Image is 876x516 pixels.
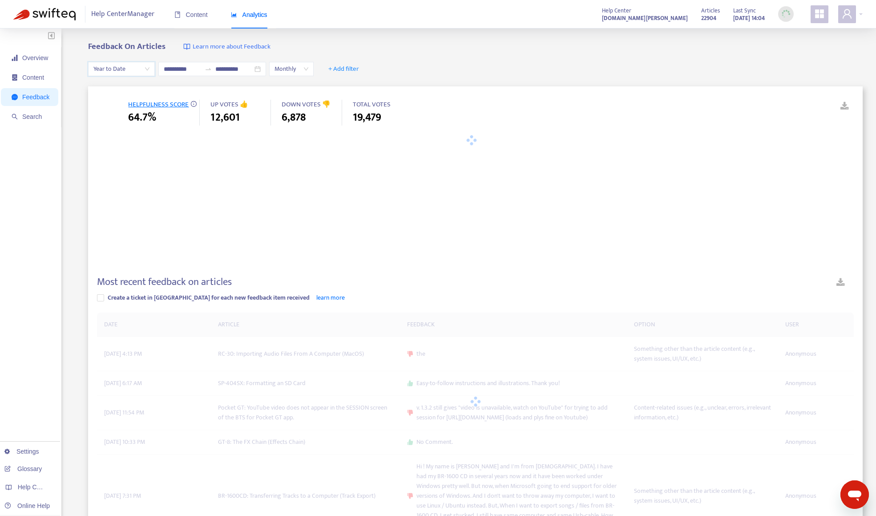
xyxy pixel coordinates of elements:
iframe: メッセージングウィンドウを開くボタン [840,480,869,509]
span: signal [12,55,18,61]
a: learn more [316,293,345,303]
span: TOTAL VOTES [353,99,391,110]
span: swap-right [205,65,212,73]
b: Feedback On Articles [88,40,166,53]
img: sync_loading.0b5143dde30e3a21642e.gif [780,8,791,20]
span: Create a ticket in [GEOGRAPHIC_DATA] for each new feedback item received [108,293,310,303]
span: Learn more about Feedback [193,42,270,52]
span: Search [22,113,42,120]
span: Content [22,74,44,81]
span: to [205,65,212,73]
span: area-chart [231,12,237,18]
span: Year to Date [93,62,149,76]
span: Feedback [22,93,49,101]
img: image-link [183,43,190,50]
span: + Add filter [328,64,359,74]
span: container [12,74,18,81]
button: + Add filter [322,62,366,76]
a: Learn more about Feedback [183,42,270,52]
span: Last Sync [733,6,756,16]
span: 12,601 [210,110,240,126]
img: Swifteq [13,8,76,20]
span: UP VOTES 👍 [210,99,248,110]
span: 64.7% [128,110,156,126]
span: Articles [701,6,720,16]
span: 19,479 [353,110,381,126]
span: Content [174,11,208,18]
a: Glossary [4,465,42,472]
span: Help Center [602,6,631,16]
strong: 22904 [701,13,716,23]
span: appstore [814,8,825,19]
strong: [DATE] 14:04 [733,13,765,23]
span: Help Centers [18,483,54,491]
span: HELPFULNESS SCORE [128,99,189,110]
h4: Most recent feedback on articles [97,276,232,288]
span: Monthly [275,62,308,76]
span: message [12,94,18,100]
a: Settings [4,448,39,455]
span: search [12,114,18,120]
span: book [174,12,181,18]
span: DOWN VOTES 👎 [282,99,331,110]
span: Overview [22,54,48,61]
span: Analytics [231,11,267,18]
a: [DOMAIN_NAME][PERSON_NAME] [602,13,688,23]
span: user [842,8,852,19]
span: Help Center Manager [91,6,154,23]
a: Online Help [4,502,50,509]
span: 6,878 [282,110,306,126]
